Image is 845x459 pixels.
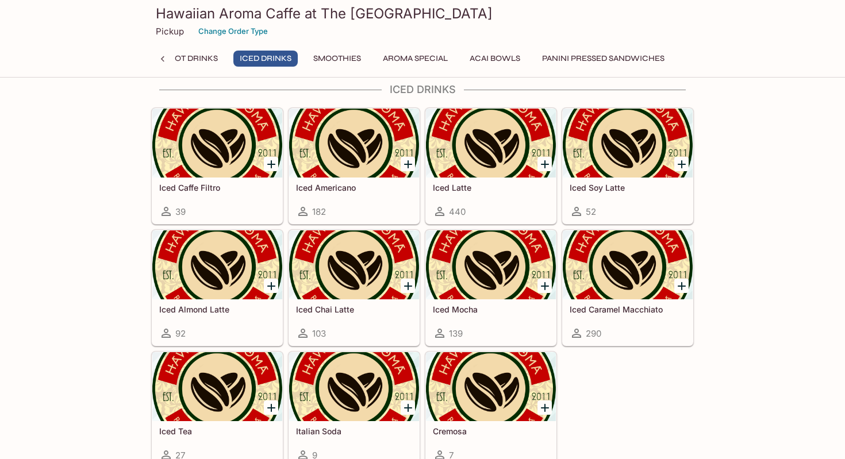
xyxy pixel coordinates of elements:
[312,328,326,339] span: 103
[674,157,689,171] button: Add Iced Soy Latte
[536,51,671,67] button: Panini Pressed Sandwiches
[289,230,420,346] a: Iced Chai Latte103
[449,206,466,217] span: 440
[562,108,693,224] a: Iced Soy Latte52
[433,304,549,314] h5: Iced Mocha
[152,108,283,224] a: Iced Caffe Filtro39
[264,400,278,415] button: Add Iced Tea
[537,400,552,415] button: Add Cremosa
[296,183,412,192] h5: Iced Americano
[289,352,419,421] div: Italian Soda
[425,230,556,346] a: Iced Mocha139
[233,51,298,67] button: Iced Drinks
[426,109,556,178] div: Iced Latte
[264,279,278,293] button: Add Iced Almond Latte
[159,183,275,192] h5: Iced Caffe Filtro
[156,5,689,22] h3: Hawaiian Aroma Caffe at The [GEOGRAPHIC_DATA]
[426,230,556,299] div: Iced Mocha
[426,352,556,421] div: Cremosa
[312,206,326,217] span: 182
[401,400,415,415] button: Add Italian Soda
[570,183,686,192] h5: Iced Soy Latte
[159,304,275,314] h5: Iced Almond Latte
[162,51,224,67] button: Hot Drinks
[175,328,186,339] span: 92
[674,279,689,293] button: Add Iced Caramel Macchiato
[296,426,412,436] h5: Italian Soda
[307,51,367,67] button: Smoothies
[562,230,693,346] a: Iced Caramel Macchiato290
[289,230,419,299] div: Iced Chai Latte
[289,108,420,224] a: Iced Americano182
[425,108,556,224] a: Iced Latte440
[563,109,693,178] div: Iced Soy Latte
[159,426,275,436] h5: Iced Tea
[537,279,552,293] button: Add Iced Mocha
[401,157,415,171] button: Add Iced Americano
[433,426,549,436] h5: Cremosa
[175,206,186,217] span: 39
[152,230,282,299] div: Iced Almond Latte
[193,22,273,40] button: Change Order Type
[152,230,283,346] a: Iced Almond Latte92
[449,328,463,339] span: 139
[377,51,454,67] button: Aroma Special
[152,109,282,178] div: Iced Caffe Filtro
[296,304,412,314] h5: Iced Chai Latte
[586,206,596,217] span: 52
[570,304,686,314] h5: Iced Caramel Macchiato
[401,279,415,293] button: Add Iced Chai Latte
[152,352,282,421] div: Iced Tea
[151,83,694,96] h4: Iced Drinks
[433,183,549,192] h5: Iced Latte
[264,157,278,171] button: Add Iced Caffe Filtro
[537,157,552,171] button: Add Iced Latte
[563,230,693,299] div: Iced Caramel Macchiato
[586,328,601,339] span: 290
[156,26,184,37] p: Pickup
[463,51,527,67] button: Acai Bowls
[289,109,419,178] div: Iced Americano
